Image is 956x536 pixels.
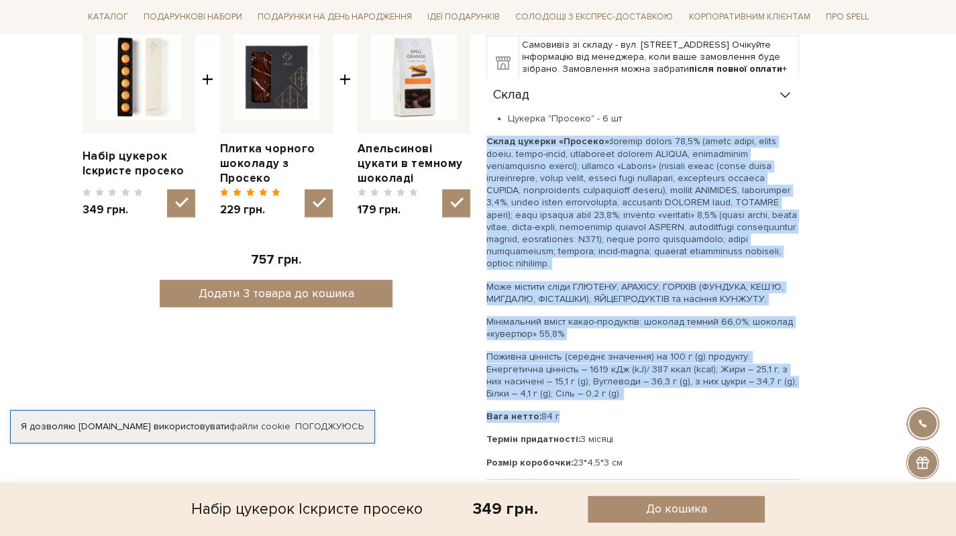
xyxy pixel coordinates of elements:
[486,457,573,468] b: Розмір коробочки:
[83,203,144,217] span: 349 грн.
[486,316,799,340] p: Мінімальний вміст какао-продуктів: шоколад темний 66,0%; шоколад «кувертюр» 55,8%
[138,7,248,28] a: Подарункові набори
[358,203,419,217] span: 179 грн.
[160,280,392,307] button: Додати 3 товара до кошика
[493,89,529,101] span: Склад
[486,281,799,305] p: Може містити сліди ГЛЮТЕНУ, АРАХІСУ, ГОРІХІВ (ФУНДУКА, КЕШ’Ю, МИГДАЛЮ, ФІСТАШКИ), ЯЙЦЕПРОДУКТІВ т...
[252,7,417,28] a: Подарунки на День народження
[645,501,706,517] span: До кошика
[233,34,319,120] img: Плитка чорного шоколаду з Просеко
[339,21,351,217] span: +
[96,34,182,120] img: Набір цукерок Іскристе просеко
[83,7,134,28] a: Каталог
[191,496,423,523] div: Набір цукерок Іскристе просеко
[295,421,364,433] a: Погоджуюсь
[689,63,782,74] b: після повної оплати
[683,7,815,28] a: Корпоративним клієнтам
[371,34,457,120] img: Апельсинові цукати в темному шоколаді
[358,142,470,186] a: Апельсинові цукати в темному шоколаді
[251,252,301,268] span: 757 грн.
[220,142,333,186] a: Плитка чорного шоколаду з Просеко
[510,5,678,28] a: Солодощі з експрес-доставкою
[486,411,541,422] b: Вага нетто:
[820,7,873,28] a: Про Spell
[83,149,195,178] a: Набір цукерок Іскристе просеко
[202,21,213,217] span: +
[508,113,799,125] li: Цукерка "Просеко" - 6 шт
[486,433,799,445] p: 3 місяці
[472,498,537,519] div: 349 грн.
[11,421,374,433] div: Я дозволяю [DOMAIN_NAME] використовувати
[220,203,281,217] span: 229 грн.
[486,411,799,423] p: 84 г
[486,351,799,400] p: Поживна цінність (середнє значення) на 100 г (g) продукту: Енергетична цінність – 1619 кДж (kJ)/ ...
[486,433,580,445] b: Термін придатності:
[486,136,611,147] b: Склад цукерки «Просеко»:
[519,36,798,91] td: Самовивіз зі складу - вул. [STREET_ADDRESS] Очікуйте інформацію від менеджера, коли ваше замовлен...
[588,496,765,523] button: До кошика
[422,7,505,28] a: Ідеї подарунків
[229,421,290,432] a: файли cookie
[486,457,799,469] p: 23*4,5*3 см
[486,136,799,270] p: loremip dolors 78,5% (ametc adipi, elits doeiu, tempo-incid, utlaboreet dolorem ALIQUA, enimadmin...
